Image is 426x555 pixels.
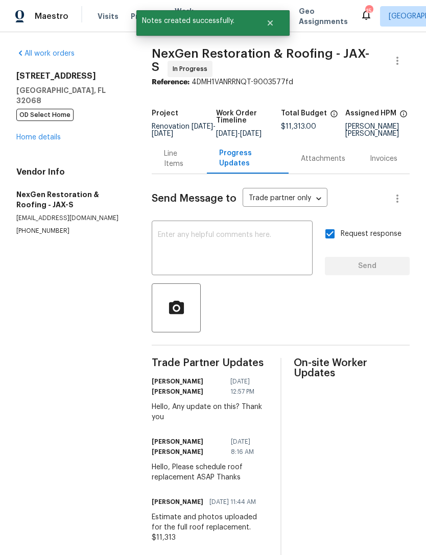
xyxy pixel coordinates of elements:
div: Line Items [164,149,195,169]
span: The total cost of line items that have been proposed by Opendoor. This sum includes line items th... [330,110,338,123]
p: [EMAIL_ADDRESS][DOMAIN_NAME] [16,214,127,223]
span: On-site Worker Updates [294,358,410,378]
span: Request response [341,229,401,239]
h5: Project [152,110,178,117]
div: Hello, Please schedule roof replacement ASAP Thanks [152,462,268,482]
span: [DATE] [240,130,262,137]
a: Home details [16,134,61,141]
span: [DATE] 11:44 AM [209,497,256,507]
span: Visits [98,11,119,21]
h6: [PERSON_NAME] [PERSON_NAME] [152,376,224,397]
span: OD Select Home [16,109,74,121]
div: [PERSON_NAME] [PERSON_NAME] [345,123,410,137]
span: - [152,123,216,137]
span: [DATE] [216,130,238,137]
h5: Total Budget [281,110,327,117]
span: Renovation [152,123,216,137]
div: Estimate and photos uploaded for the full roof replacement. $11,313 [152,512,268,543]
span: [DATE] 12:57 PM [230,376,262,397]
b: Reference: [152,79,190,86]
span: - [216,130,262,137]
span: Notes created successfully. [136,10,253,32]
h2: [STREET_ADDRESS] [16,71,127,81]
div: 4DMH1VANRRNQT-9003577fd [152,77,410,87]
h4: Vendor Info [16,167,127,177]
h6: [PERSON_NAME] [152,497,203,507]
span: In Progress [173,64,211,74]
span: [DATE] [192,123,213,130]
h5: Work Order Timeline [216,110,280,124]
div: Progress Updates [219,148,276,168]
span: Projects [131,11,162,21]
div: Attachments [301,154,345,164]
span: Work Orders [175,6,201,27]
span: Trade Partner Updates [152,358,268,368]
div: Trade partner only [243,190,327,207]
span: NexGen Restoration & Roofing - JAX-S [152,47,369,73]
h5: NexGen Restoration & Roofing - JAX-S [16,189,127,210]
div: 15 [365,6,372,16]
button: Close [253,13,287,33]
h5: [GEOGRAPHIC_DATA], FL 32068 [16,85,127,106]
div: Hello, Any update on this? Thank you [152,402,268,422]
a: All work orders [16,50,75,57]
span: The hpm assigned to this work order. [399,110,408,123]
span: Maestro [35,11,68,21]
span: Geo Assignments [299,6,348,27]
span: [DATE] 8:16 AM [231,437,262,457]
span: Send Message to [152,194,236,204]
div: Invoices [370,154,397,164]
span: [DATE] [152,130,173,137]
h5: Assigned HPM [345,110,396,117]
span: $11,313.00 [281,123,316,130]
h6: [PERSON_NAME] [PERSON_NAME] [152,437,225,457]
p: [PHONE_NUMBER] [16,227,127,235]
